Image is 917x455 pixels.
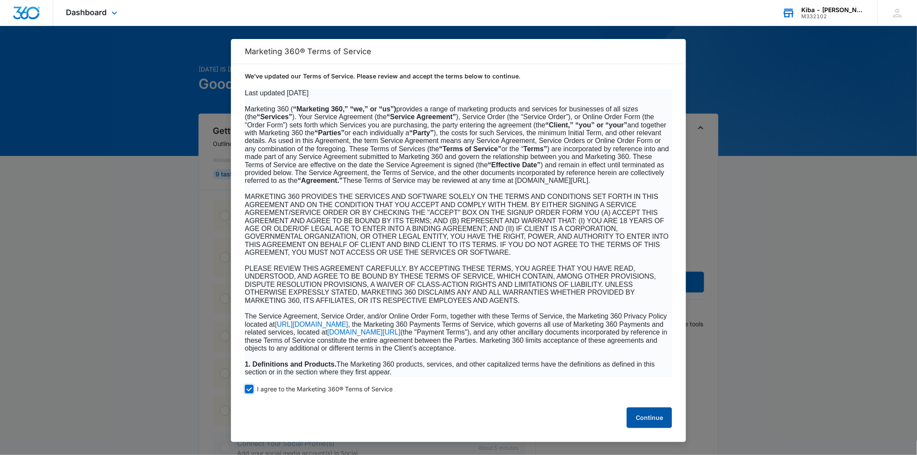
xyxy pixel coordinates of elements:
b: Definitions and Products. [253,361,337,368]
div: account id [802,13,865,19]
span: (the "Payment Terms"), and any other ancillary documents incorporated by reference in these Terms... [245,328,667,352]
div: account name [802,6,865,13]
b: “Parties” [315,129,345,136]
span: The Marketing 360 products, services, and other capitalized terms have the definitions as defined... [245,361,655,376]
b: “Terms of Service” [439,145,502,153]
span: MARKETING 360 PROVIDES THE SERVICES AND SOFTWARE SOLELY ON THE TERMS AND CONDITIONS SET FORTH IN ... [245,193,669,256]
span: 1. [245,361,250,368]
span: Last updated [DATE] [245,89,309,97]
b: “Party” [410,129,434,136]
b: “Agreement.” [298,177,343,184]
p: We’ve updated our Terms of Service. Please review and accept the terms below to continue. [245,72,672,81]
a: [DOMAIN_NAME][URL] [327,329,400,336]
b: “Service Agreement” [387,113,456,120]
span: I agree to the Marketing 360® Terms of Service [257,385,393,393]
span: , the Marketing 360 Payments Terms of Service, which governs all use of Marketing 360 Payments an... [245,321,663,336]
button: Continue [627,407,672,428]
b: “Client,” “you” or “your” [546,121,628,129]
span: Dashboard [66,8,107,17]
b: “Marketing 360,” “we,” or “us”) [293,105,396,113]
span: The Service Agreement, Service Order, and/or Online Order Form, together with these Terms of Serv... [245,312,667,328]
b: Terms” [524,145,547,153]
span: Marketing 360 ( provides a range of marketing products and services for businesses of all sizes (... [245,105,669,185]
h2: Marketing 360® Terms of Service [245,47,672,56]
a: [URL][DOMAIN_NAME] [275,321,348,328]
b: “Effective Date” [488,161,541,169]
span: PLEASE REVIEW THIS AGREEMENT CAREFULLY. BY ACCEPTING THESE TERMS, YOU AGREE THAT YOU HAVE READ, U... [245,265,656,304]
b: “Services” [257,113,293,120]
